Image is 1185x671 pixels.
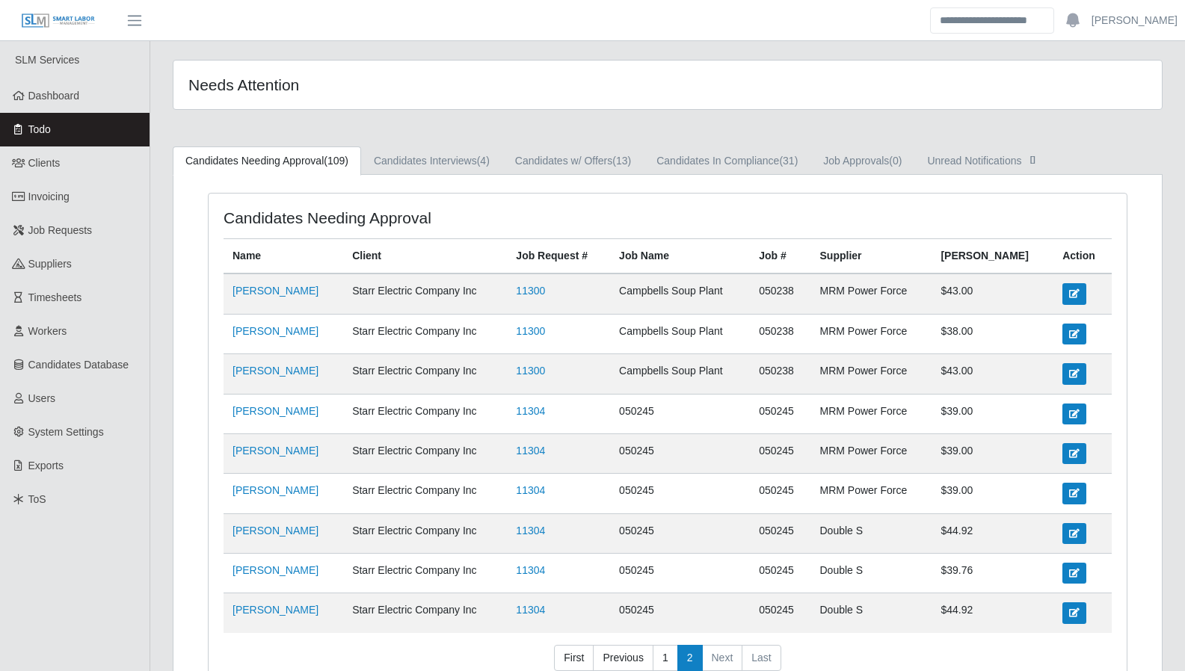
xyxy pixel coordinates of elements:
td: MRM Power Force [811,433,932,473]
td: $43.00 [932,354,1053,394]
span: Dashboard [28,90,80,102]
a: Candidates Needing Approval [173,146,361,176]
td: $39.76 [932,554,1053,593]
h4: Candidates Needing Approval [224,208,581,227]
td: 050245 [610,554,750,593]
a: [PERSON_NAME] [1092,13,1178,28]
td: Starr Electric Company Inc [343,554,507,593]
td: Starr Electric Company Inc [343,433,507,473]
td: $39.00 [932,394,1053,433]
td: $44.92 [932,513,1053,553]
td: 050245 [750,433,810,473]
a: 11304 [516,445,545,457]
a: Job Approvals [810,146,914,176]
input: Search [930,7,1054,34]
span: Exports [28,460,64,471]
td: Starr Electric Company Inc [343,593,507,633]
th: Job Name [610,239,750,274]
a: 11304 [516,525,545,537]
a: Candidates w/ Offers [502,146,644,176]
a: [PERSON_NAME] [233,365,318,377]
span: Job Requests [28,224,93,236]
span: (4) [477,155,490,167]
a: 11304 [516,564,545,576]
td: 050238 [750,354,810,394]
td: 050245 [610,433,750,473]
th: Action [1053,239,1112,274]
td: 050245 [750,593,810,633]
span: Users [28,392,56,404]
img: SLM Logo [21,13,96,29]
span: Workers [28,325,67,337]
td: MRM Power Force [811,273,932,314]
td: 050245 [750,474,810,513]
td: MRM Power Force [811,394,932,433]
td: Double S [811,593,932,633]
td: Campbells Soup Plant [610,354,750,394]
td: Starr Electric Company Inc [343,474,507,513]
a: Candidates Interviews [361,146,502,176]
td: $43.00 [932,273,1053,314]
a: Candidates In Compliance [644,146,810,176]
th: Name [224,239,343,274]
th: Supplier [811,239,932,274]
a: [PERSON_NAME] [233,325,318,337]
a: 11300 [516,325,545,337]
a: [PERSON_NAME] [233,405,318,417]
span: Suppliers [28,258,72,270]
td: 050238 [750,273,810,314]
td: MRM Power Force [811,474,932,513]
a: 11304 [516,405,545,417]
span: SLM Services [15,54,79,66]
td: 050245 [610,394,750,433]
h4: Needs Attention [188,75,575,94]
th: Job Request # [507,239,610,274]
td: $39.00 [932,433,1053,473]
td: 050245 [750,513,810,553]
a: 11300 [516,285,545,297]
a: Unread Notifications [914,146,1053,176]
span: (31) [779,155,798,167]
td: Starr Electric Company Inc [343,513,507,553]
td: $39.00 [932,474,1053,513]
span: (0) [889,155,902,167]
td: MRM Power Force [811,314,932,353]
span: (109) [324,155,348,167]
td: Starr Electric Company Inc [343,394,507,433]
td: 050245 [610,593,750,633]
span: Timesheets [28,291,82,303]
td: Starr Electric Company Inc [343,314,507,353]
th: [PERSON_NAME] [932,239,1053,274]
span: System Settings [28,426,104,438]
span: Invoicing [28,191,70,202]
td: Campbells Soup Plant [610,273,750,314]
th: Client [343,239,507,274]
td: Starr Electric Company Inc [343,273,507,314]
td: Starr Electric Company Inc [343,354,507,394]
td: 050245 [610,513,750,553]
td: Double S [811,513,932,553]
span: Todo [28,123,51,135]
a: [PERSON_NAME] [233,285,318,297]
span: Candidates Database [28,359,129,371]
td: Campbells Soup Plant [610,314,750,353]
td: 050245 [610,474,750,513]
th: Job # [750,239,810,274]
span: (13) [612,155,631,167]
a: [PERSON_NAME] [233,525,318,537]
td: 050245 [750,554,810,593]
span: Clients [28,157,61,169]
a: [PERSON_NAME] [233,484,318,496]
a: [PERSON_NAME] [233,564,318,576]
td: $44.92 [932,593,1053,633]
a: [PERSON_NAME] [233,604,318,616]
span: [] [1025,153,1040,165]
td: Double S [811,554,932,593]
span: ToS [28,493,46,505]
a: 11304 [516,604,545,616]
a: 11300 [516,365,545,377]
td: 050245 [750,394,810,433]
td: 050238 [750,314,810,353]
a: 11304 [516,484,545,496]
a: [PERSON_NAME] [233,445,318,457]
